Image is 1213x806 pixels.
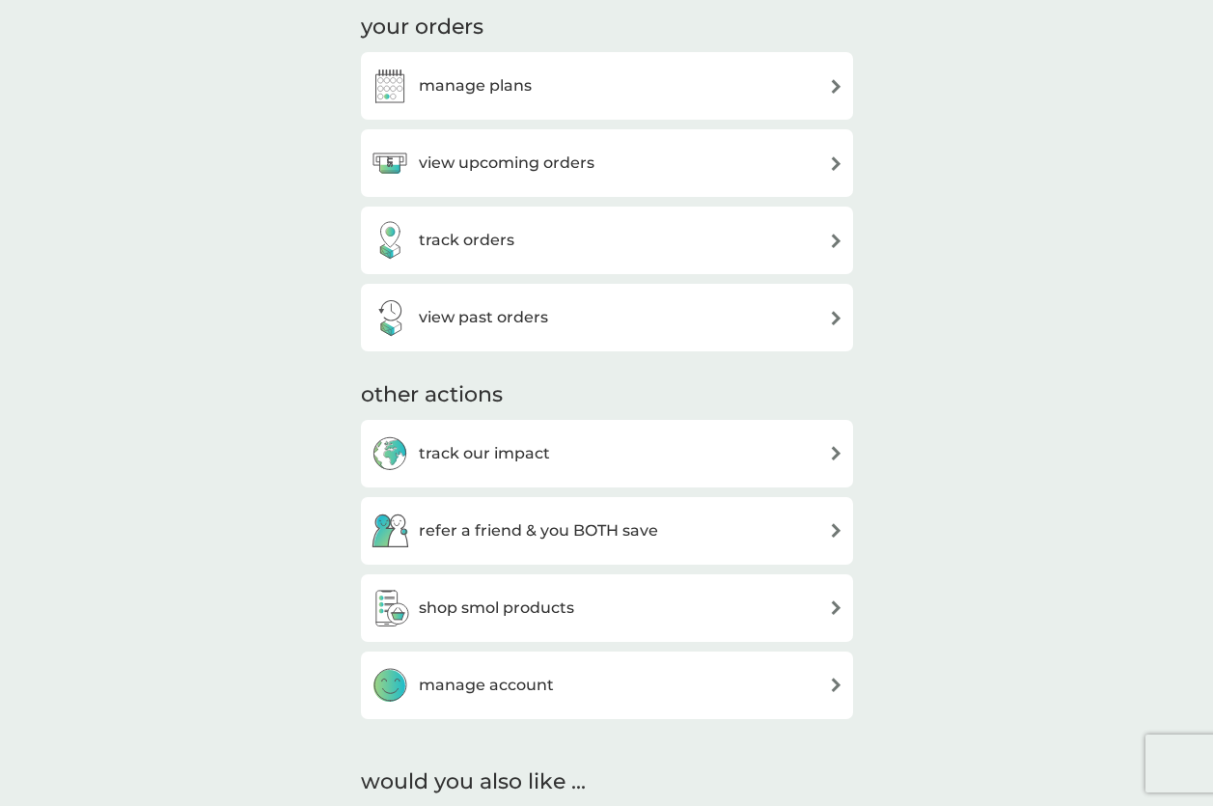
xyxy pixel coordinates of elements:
[829,79,843,94] img: arrow right
[419,596,574,621] h3: shop smol products
[361,13,483,42] h3: your orders
[361,767,853,797] h2: would you also like ...
[829,600,843,615] img: arrow right
[829,446,843,460] img: arrow right
[419,305,548,330] h3: view past orders
[829,523,843,538] img: arrow right
[361,380,503,410] h3: other actions
[829,678,843,692] img: arrow right
[419,151,594,176] h3: view upcoming orders
[419,228,514,253] h3: track orders
[829,234,843,248] img: arrow right
[419,673,554,698] h3: manage account
[419,73,532,98] h3: manage plans
[829,311,843,325] img: arrow right
[419,518,658,543] h3: refer a friend & you BOTH save
[829,156,843,171] img: arrow right
[419,441,550,466] h3: track our impact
